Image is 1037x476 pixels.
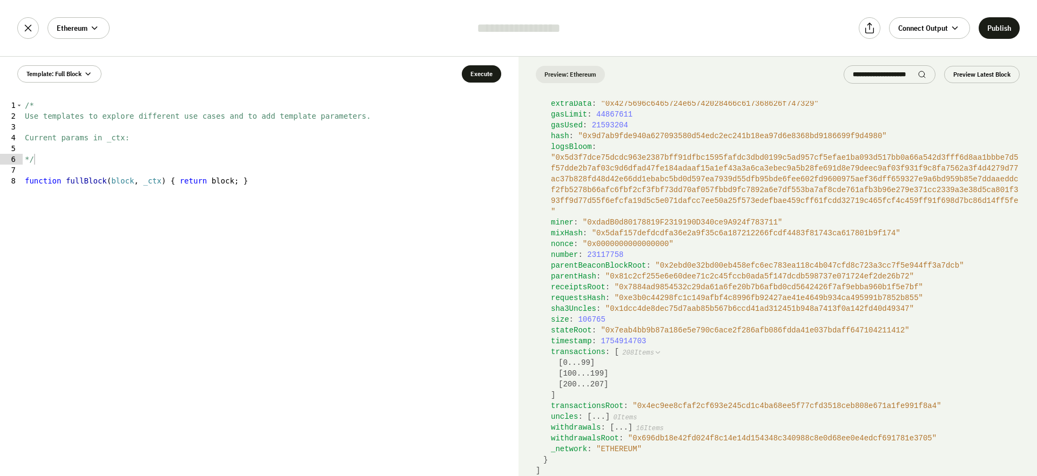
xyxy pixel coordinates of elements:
[551,229,583,237] span: mixHash
[622,349,654,357] span: 208 Items
[558,358,563,367] span: [
[48,17,110,39] button: Ethereum
[601,99,818,108] span: " 0x4275696c6465724e65742028466c617368626f747329 "
[551,142,592,151] span: logsBloom
[551,336,1020,346] div: :
[551,98,1020,109] div: :
[551,141,1020,217] div: :
[551,99,592,108] span: extraData
[551,337,592,345] span: timestamp
[551,132,569,140] span: hash
[551,391,555,399] span: ]
[551,120,1020,131] div: :
[551,250,578,259] span: number
[898,23,948,33] span: Connect Output
[592,229,900,237] span: " 0x5daf157defdcdfa36e2a9f35c6a187212266fcdf4483f81743ca617801b9f174 "
[655,261,964,270] span: " 0x2ebd0e32bd00eb458efc6ec783ea118c4b047cfd8c723a3cc7f5e944ff3a7dcb "
[636,425,663,432] span: 16 Items
[583,240,674,248] span: " 0x0000000000000000 "
[551,412,578,421] span: uncles
[57,23,87,33] span: Ethereum
[551,325,1020,336] div: :
[551,153,1018,216] span: " 0x5d3f7dce75dcdc963e2387bff91dfbc1595fafdc3dbd0199c5ad957cf5efae1ba093d517bb0a66a542d3fff6d8aa1...
[551,121,583,130] span: gasUsed
[462,65,501,83] button: Execute
[615,283,923,291] span: " 0x7884ad9854532c29da61a6fe20b7b6afbd0cd5642426f7af9ebba960b1f5e7bf "
[551,411,1020,422] div: :
[551,294,605,302] span: requestsHash
[17,65,102,83] button: Template: Full Block
[592,121,628,130] span: 21593204
[590,358,595,367] span: ]
[551,444,1020,454] div: :
[551,326,592,335] span: stateRoot
[551,433,1020,444] div: :
[551,217,1020,228] div: :
[596,110,632,119] span: 44867611
[551,261,646,270] span: parentBeaconBlockRoot
[605,272,914,281] span: " 0x81c2cf255e6e60dee71c2c45fccb0ada5f147dcdb598737e071724ef2de26b72 "
[26,70,82,78] span: Template: Full Block
[979,17,1020,39] button: Publish
[551,239,1020,249] div: :
[551,249,1020,260] div: :
[551,315,569,324] span: size
[551,348,605,356] span: transactions
[551,445,587,453] span: _network
[551,282,1020,293] div: :
[944,66,1020,83] button: Preview Latest Block
[615,348,619,356] span: [
[601,326,909,335] span: " 0x7eab4bb9b87a186e5e790c6ace2f286afb086fdda41e037bdaff647104211412 "
[551,283,605,291] span: receiptsRoot
[615,294,923,302] span: " 0xe3b0c44298fc1c149afbf4c8996fb92427ae41e4649b934ca495991b7852b855 "
[551,422,1020,433] div: :
[587,250,623,259] span: 23117758
[551,400,1020,411] div: :
[551,218,574,227] span: miner
[551,346,1020,400] div: :
[613,414,637,421] span: 0 Items
[551,240,574,248] span: nonce
[605,304,914,313] span: " 0x1dcc4de8dec75d7aab85b567b6ccd41ad312451b948a7413f0a142fd40d49347 "
[587,412,591,421] span: [
[551,304,596,313] span: sha3Uncles
[558,369,563,378] span: [
[583,218,783,227] span: " 0xdadB0d80178819F2319190D340ce9A924f783711 "
[536,466,540,475] span: ]
[592,411,605,422] button: ...
[543,455,548,464] span: }
[604,380,608,389] span: ]
[551,402,623,410] span: transactionsRoot
[551,110,587,119] span: gasLimit
[615,422,628,433] button: ...
[551,303,1020,314] div: :
[558,380,563,389] span: [
[628,423,632,432] span: ]
[889,17,970,39] button: Connect Output
[551,131,1020,141] div: :
[610,423,614,432] span: [
[578,132,886,140] span: " 0x9d7ab9fde940a627093580d54edc2ec241b18ea97d6e8368bd9186699f9d4980 "
[551,271,1020,282] div: :
[563,379,604,390] button: 200...207
[604,369,608,378] span: ]
[628,434,937,443] span: " 0x696db18e42fd024f8c14e14d154348c340988c8e0d68ee0e4edcf691781e3705 "
[551,314,1020,325] div: :
[605,412,610,421] span: ]
[16,100,22,111] span: Toggle code folding, rows 1 through 6
[563,368,604,379] button: 100...199
[632,402,941,410] span: " 0x4ec9ee8cfaf2cf693e245cd1c4ba68ee5f77cfd3518ceb808e671a1fe991f8a4 "
[551,260,1020,271] div: :
[563,357,590,368] button: 0...99
[551,272,596,281] span: parentHash
[596,445,642,453] span: " ETHEREUM "
[551,434,619,443] span: withdrawalsRoot
[551,423,601,432] span: withdrawals
[543,44,1020,465] div: :
[551,228,1020,239] div: :
[601,337,646,345] span: 1754914703
[578,315,605,324] span: 106765
[551,293,1020,303] div: :
[551,109,1020,120] div: :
